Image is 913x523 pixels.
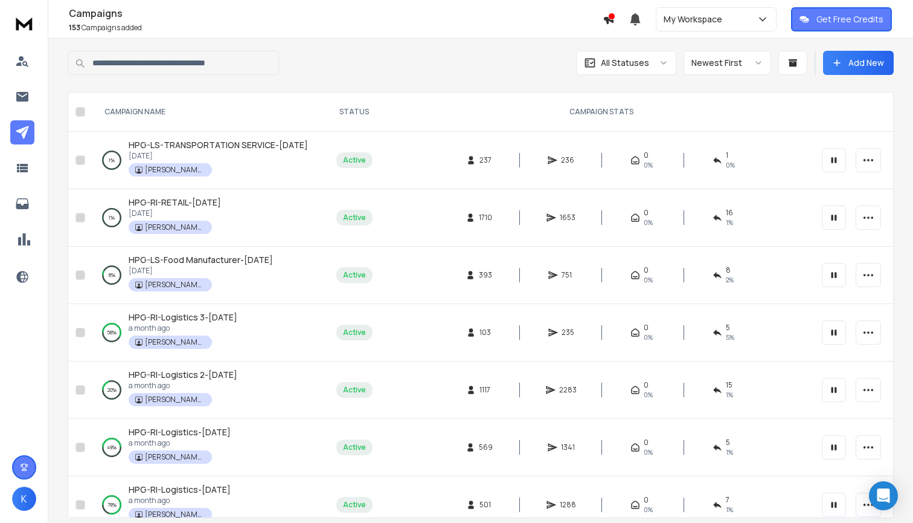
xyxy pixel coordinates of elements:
[644,495,649,505] span: 0
[601,57,649,69] p: All Statuses
[644,275,653,285] span: 0%
[129,426,231,438] span: HPG-RI-Logistics-[DATE]
[343,443,366,452] div: Active
[129,311,237,323] a: HPG-RI-Logistics 3-[DATE]
[107,441,117,453] p: 49 %
[90,304,320,362] td: 58%HPG-RI-Logistics 3-[DATE]a month ago[PERSON_NAME] Property Group
[107,499,117,511] p: 79 %
[726,390,733,400] span: 1 %
[479,500,492,510] span: 501
[726,380,732,390] span: 15
[69,22,80,33] span: 153
[644,265,649,275] span: 0
[644,333,653,342] span: 0%
[129,139,308,151] span: HPG-LS-TRANSPORTATION SERVICE-[DATE]
[129,209,221,218] p: [DATE]
[129,438,231,448] p: a month ago
[388,93,815,132] th: CAMPAIGN STATS
[145,280,205,290] p: [PERSON_NAME] Property Group
[129,484,231,496] a: HPG-RI-Logistics-[DATE]
[479,155,492,165] span: 237
[561,443,575,452] span: 1341
[129,254,273,266] a: HPG-LS-Food Manufacturer-[DATE]
[90,189,320,247] td: 1%HPG-RI-RETAIL-[DATE][DATE][PERSON_NAME] Property Group
[320,93,388,132] th: STATUS
[129,369,237,381] a: HPG-RI-Logistics 2-[DATE]
[726,265,731,275] span: 8
[644,160,653,170] span: 0%
[129,381,237,391] p: a month ago
[562,270,574,280] span: 751
[479,443,493,452] span: 569
[343,213,366,223] div: Active
[129,197,221,209] a: HPG-RI-RETAIL-[DATE]
[664,13,727,25] p: My Workspace
[343,328,366,337] div: Active
[129,266,273,276] p: [DATE]
[644,218,653,227] span: 0%
[145,510,205,519] p: [PERSON_NAME] Property Group
[90,247,320,304] td: 8%HPG-LS-Food Manufacturer-[DATE][DATE][PERSON_NAME] Property Group
[343,385,366,395] div: Active
[644,380,649,390] span: 0
[479,385,492,395] span: 1117
[726,208,733,218] span: 16
[343,270,366,280] div: Active
[69,23,603,33] p: Campaigns added
[726,160,735,170] span: 0 %
[726,495,729,505] span: 7
[644,505,653,515] span: 0%
[726,505,733,515] span: 1 %
[109,154,115,166] p: 1 %
[559,385,577,395] span: 2283
[90,362,320,419] td: 20%HPG-RI-Logistics 2-[DATE]a month ago[PERSON_NAME] Property Group
[90,93,320,132] th: CAMPAIGN NAME
[644,208,649,218] span: 0
[343,155,366,165] div: Active
[129,426,231,438] a: HPG-RI-Logistics-[DATE]
[129,496,231,505] p: a month ago
[129,254,273,265] span: HPG-LS-Food Manufacturer-[DATE]
[109,269,115,281] p: 8 %
[560,213,575,223] span: 1653
[726,151,728,160] span: 1
[109,212,115,224] p: 1 %
[129,369,237,380] span: HPG-RI-Logistics 2-[DATE]
[562,328,574,337] span: 235
[479,270,492,280] span: 393
[145,337,205,347] p: [PERSON_NAME] Property Group
[107,384,117,396] p: 20 %
[129,139,308,151] a: HPG-LS-TRANSPORTATION SERVICE-[DATE]
[726,333,734,342] span: 5 %
[561,155,574,165] span: 236
[129,323,237,333] p: a month ago
[560,500,576,510] span: 1288
[479,213,492,223] span: 1710
[145,165,205,175] p: [PERSON_NAME] Property Group
[684,51,771,75] button: Newest First
[107,326,117,339] p: 58 %
[816,13,883,25] p: Get Free Credits
[90,419,320,476] td: 49%HPG-RI-Logistics-[DATE]a month ago[PERSON_NAME] Property Group
[479,328,492,337] span: 103
[726,275,734,285] span: 2 %
[791,7,892,31] button: Get Free Credits
[726,218,733,227] span: 1 %
[12,487,36,511] button: K
[644,323,649,333] span: 0
[644,151,649,160] span: 0
[644,390,653,400] span: 0%
[90,132,320,189] td: 1%HPG-LS-TRANSPORTATION SERVICE-[DATE][DATE][PERSON_NAME] Property Group
[644,438,649,447] span: 0
[129,151,308,161] p: [DATE]
[726,438,730,447] span: 5
[644,447,653,457] span: 0%
[145,452,205,462] p: [PERSON_NAME] Property Group
[145,395,205,404] p: [PERSON_NAME] Property Group
[823,51,894,75] button: Add New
